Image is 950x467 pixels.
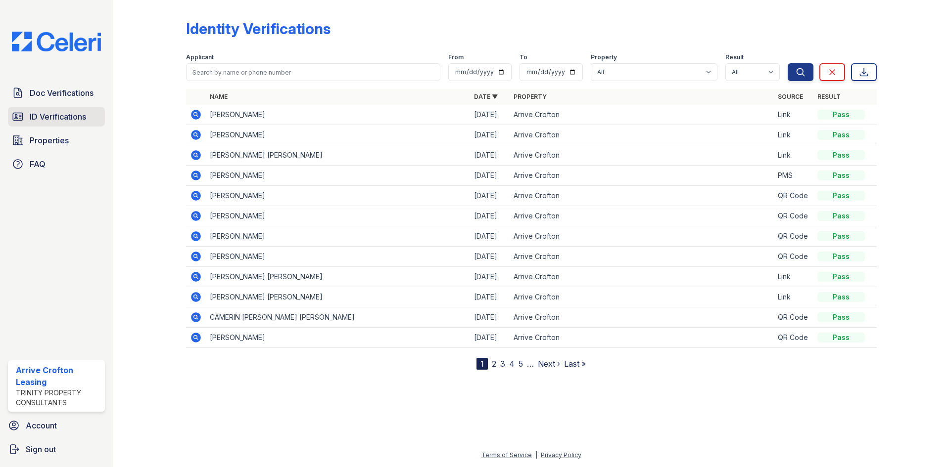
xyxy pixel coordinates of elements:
div: Pass [817,272,865,282]
td: Arrive Crofton [510,105,774,125]
td: CAMERIN [PERSON_NAME] [PERSON_NAME] [206,307,470,328]
a: 2 [492,359,496,369]
div: 1 [476,358,488,370]
td: Link [774,105,813,125]
td: QR Code [774,186,813,206]
td: [DATE] [470,145,510,166]
td: PMS [774,166,813,186]
td: [PERSON_NAME] [206,247,470,267]
a: Privacy Policy [541,451,581,459]
td: [PERSON_NAME] [PERSON_NAME] [206,287,470,307]
a: Terms of Service [481,451,532,459]
td: Link [774,287,813,307]
div: Pass [817,231,865,241]
td: Arrive Crofton [510,307,774,328]
label: Property [591,53,617,61]
td: [DATE] [470,226,510,247]
a: Account [4,416,109,435]
img: CE_Logo_Blue-a8612792a0a2168367f1c8372b55b34899dd931a85d93a1a3d3e32e68fde9ad4.png [4,32,109,51]
div: | [535,451,537,459]
td: QR Code [774,307,813,328]
div: Pass [817,252,865,261]
span: FAQ [30,158,46,170]
div: Pass [817,130,865,140]
a: Date ▼ [474,93,498,100]
td: Arrive Crofton [510,247,774,267]
div: Pass [817,333,865,342]
td: [PERSON_NAME] [206,166,470,186]
td: [DATE] [470,247,510,267]
div: Pass [817,292,865,302]
td: [DATE] [470,186,510,206]
div: Pass [817,191,865,201]
td: [DATE] [470,287,510,307]
td: [DATE] [470,307,510,328]
div: Pass [817,211,865,221]
td: Link [774,267,813,287]
td: [PERSON_NAME] [206,125,470,145]
a: Result [817,93,841,100]
td: [PERSON_NAME] [206,226,470,247]
label: Applicant [186,53,214,61]
input: Search by name or phone number [186,63,440,81]
td: [PERSON_NAME] [206,206,470,226]
a: 3 [500,359,505,369]
td: [PERSON_NAME] [PERSON_NAME] [206,267,470,287]
a: Last » [564,359,586,369]
td: Arrive Crofton [510,267,774,287]
a: ID Verifications [8,107,105,127]
td: [PERSON_NAME] [206,186,470,206]
span: Properties [30,134,69,146]
span: … [527,358,534,370]
label: From [448,53,464,61]
a: Property [514,93,547,100]
td: Link [774,125,813,145]
td: Arrive Crofton [510,166,774,186]
td: [PERSON_NAME] [PERSON_NAME] [206,145,470,166]
td: Arrive Crofton [510,206,774,226]
td: [DATE] [470,125,510,145]
td: Arrive Crofton [510,328,774,348]
td: [PERSON_NAME] [206,328,470,348]
td: Arrive Crofton [510,125,774,145]
td: [DATE] [470,105,510,125]
label: Result [725,53,744,61]
div: Pass [817,150,865,160]
div: Pass [817,170,865,180]
td: QR Code [774,328,813,348]
div: Arrive Crofton Leasing [16,364,101,388]
div: Trinity Property Consultants [16,388,101,408]
div: Pass [817,312,865,322]
td: [PERSON_NAME] [206,105,470,125]
span: Doc Verifications [30,87,94,99]
div: Identity Verifications [186,20,331,38]
a: 5 [519,359,523,369]
span: Sign out [26,443,56,455]
td: QR Code [774,226,813,247]
a: Source [778,93,803,100]
td: Arrive Crofton [510,186,774,206]
span: Account [26,420,57,431]
a: Next › [538,359,560,369]
td: Arrive Crofton [510,145,774,166]
td: QR Code [774,247,813,267]
a: Name [210,93,228,100]
a: Sign out [4,439,109,459]
td: [DATE] [470,166,510,186]
a: FAQ [8,154,105,174]
a: 4 [509,359,515,369]
td: Arrive Crofton [510,287,774,307]
td: [DATE] [470,328,510,348]
span: ID Verifications [30,111,86,123]
td: [DATE] [470,267,510,287]
td: [DATE] [470,206,510,226]
a: Properties [8,130,105,150]
td: QR Code [774,206,813,226]
td: Arrive Crofton [510,226,774,247]
div: Pass [817,110,865,120]
a: Doc Verifications [8,83,105,103]
label: To [520,53,527,61]
td: Link [774,145,813,166]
